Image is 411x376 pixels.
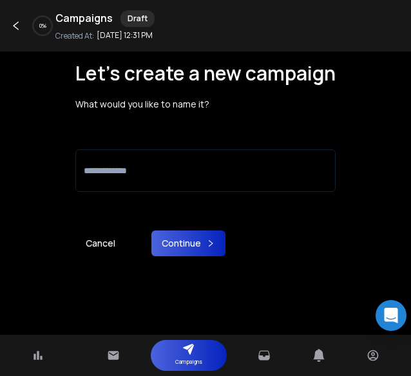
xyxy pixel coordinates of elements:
[175,355,202,368] p: Campaigns
[75,62,336,85] h1: Let’s create a new campaign
[151,230,225,256] button: Continue
[75,230,126,256] a: Cancel
[97,30,153,41] p: [DATE] 12:31 PM
[55,31,94,41] p: Created At:
[55,10,113,27] h1: Campaigns
[39,22,46,30] p: 0 %
[376,300,406,331] div: Open Intercom Messenger
[75,98,336,111] p: What would you like to name it?
[120,10,155,27] div: Draft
